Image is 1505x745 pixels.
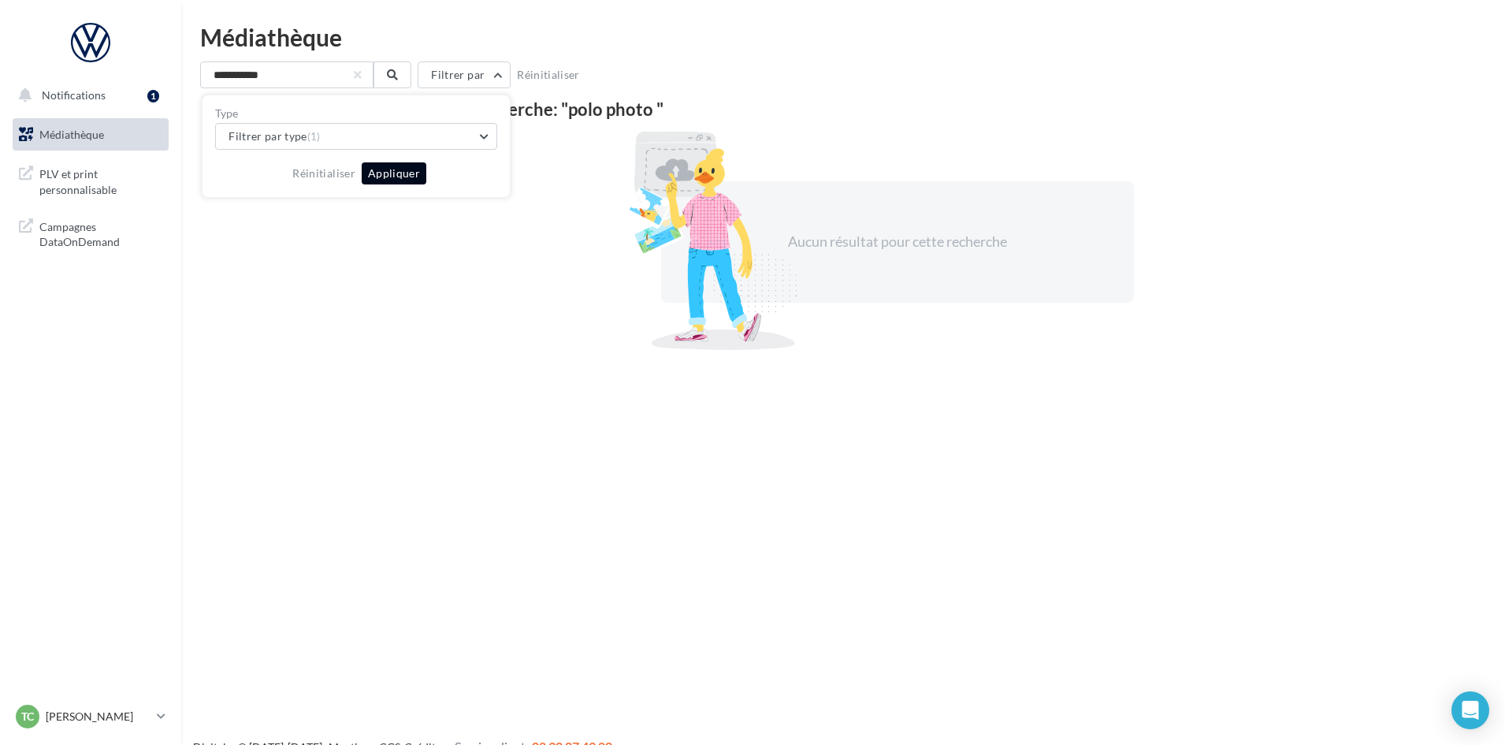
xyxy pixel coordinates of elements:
span: PLV et print personnalisable [39,163,162,197]
a: Campagnes DataOnDemand [9,210,172,256]
span: Campagnes DataOnDemand [39,216,162,250]
div: Open Intercom Messenger [1451,691,1489,729]
button: Filtrer par [418,61,511,88]
button: Réinitialiser [511,65,586,84]
div: Résultat de la recherche: "polo photo " [362,101,1432,118]
button: Appliquer [362,162,426,184]
div: 1 [147,90,159,102]
span: (1) [307,130,321,143]
span: Notifications [42,88,106,102]
a: PLV et print personnalisable [9,157,172,203]
a: TC [PERSON_NAME] [13,702,169,732]
span: TC [21,709,34,725]
a: Médiathèque [9,118,172,151]
button: Notifications 1 [9,79,165,112]
button: Filtrer par type(1) [215,123,497,150]
div: Médiathèque [200,25,1486,49]
label: Type [215,108,497,119]
span: Médiathèque [39,128,104,141]
span: Aucun résultat pour cette recherche [788,233,1007,250]
button: Réinitialiser [286,164,362,183]
p: [PERSON_NAME] [46,709,150,725]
